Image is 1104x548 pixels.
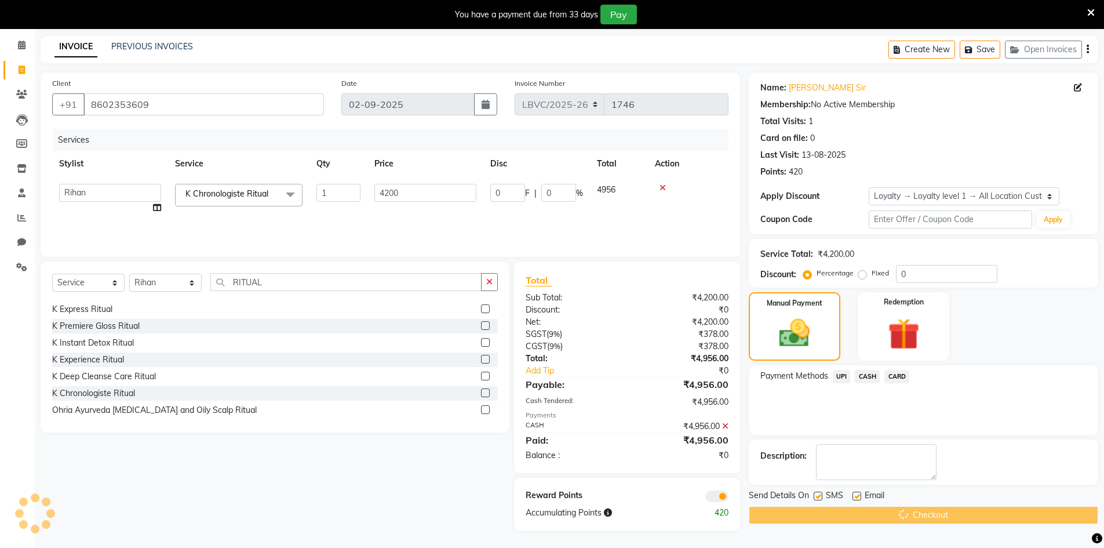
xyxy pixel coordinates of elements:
div: Coupon Code [760,213,869,226]
a: PREVIOUS INVOICES [111,41,193,52]
label: Date [341,78,357,89]
a: x [268,188,274,199]
div: ₹4,956.00 [627,433,737,447]
div: ₹4,956.00 [627,378,737,391]
div: Sub Total: [517,292,627,304]
span: SMS [826,489,843,504]
div: Payable: [517,378,627,391]
button: +91 [52,93,85,115]
span: SGST [526,329,546,339]
div: K Premiere Gloss Ritual [52,320,140,332]
div: Membership: [760,99,811,111]
th: Service [168,151,309,177]
div: ₹4,956.00 [627,420,737,433]
div: CASH [517,420,627,433]
div: ₹0 [627,449,737,462]
input: Search or Scan [210,273,482,291]
span: Payment Methods [760,370,828,382]
div: 1 [808,115,813,128]
button: Create New [888,41,955,59]
button: Pay [600,5,637,24]
label: Client [52,78,71,89]
label: Redemption [884,297,924,307]
div: Cash Tendered: [517,396,627,408]
div: ₹0 [627,304,737,316]
div: ₹4,200.00 [627,292,737,304]
span: 9% [549,329,560,339]
div: Description: [760,450,807,462]
img: _cash.svg [770,315,819,351]
th: Stylist [52,151,168,177]
div: ₹378.00 [627,340,737,353]
input: Search by Name/Mobile/Email/Code [83,93,324,115]
button: Apply [1037,211,1070,228]
div: ( ) [517,328,627,340]
th: Total [590,151,648,177]
div: 13-08-2025 [801,149,846,161]
label: Manual Payment [767,298,822,309]
div: Points: [760,166,786,178]
div: Service Total: [760,248,813,260]
th: Disc [483,151,590,177]
div: Accumulating Points [517,507,682,519]
div: ₹4,200.00 [627,316,737,328]
span: | [534,187,537,199]
a: Add Tip [517,365,645,377]
button: Save [960,41,1000,59]
th: Qty [309,151,367,177]
div: ₹4,956.00 [627,396,737,408]
div: Services [53,129,737,151]
span: CASH [855,370,880,383]
a: [PERSON_NAME] Sir [789,82,866,94]
div: Name: [760,82,786,94]
div: Balance : [517,449,627,462]
div: K Deep Cleanse Care Ritual [52,371,156,383]
img: _gift.svg [878,314,930,354]
div: Discount: [517,304,627,316]
div: Total Visits: [760,115,806,128]
div: Card on file: [760,132,808,144]
span: F [525,187,530,199]
span: Send Details On [749,489,809,504]
button: Open Invoices [1005,41,1082,59]
div: K Experience Ritual [52,354,124,366]
span: % [576,187,583,199]
label: Percentage [817,268,854,278]
input: Enter Offer / Coupon Code [869,211,1032,228]
div: 0 [810,132,815,144]
div: Last Visit: [760,149,799,161]
span: 9% [549,342,560,351]
div: You have a payment due from 33 days [455,9,598,21]
div: Payments [526,411,728,420]
a: INVOICE [54,37,97,57]
div: ₹0 [646,365,737,377]
span: CARD [884,370,909,383]
div: Net: [517,316,627,328]
div: K Instant Detox Ritual [52,337,134,349]
div: ₹378.00 [627,328,737,340]
div: Reward Points [517,489,627,502]
div: Discount: [760,268,796,281]
div: Ohria Ayurveda [MEDICAL_DATA] and Oily Scalp Ritual [52,404,257,416]
span: Total [526,274,552,286]
div: K Chronologiste Ritual [52,387,135,400]
div: ₹4,956.00 [627,353,737,365]
span: UPI [833,370,851,383]
div: ( ) [517,340,627,353]
span: K Chronologiste Ritual [185,188,268,199]
span: CGST [526,341,547,351]
div: No Active Membership [760,99,1087,111]
div: 420 [682,507,737,519]
span: 4956 [597,184,615,195]
label: Invoice Number [515,78,565,89]
div: Apply Discount [760,190,869,202]
span: Email [865,489,884,504]
th: Action [648,151,728,177]
div: 420 [789,166,803,178]
div: Paid: [517,433,627,447]
div: Total: [517,353,627,365]
th: Price [367,151,483,177]
label: Fixed [872,268,889,278]
div: K Express Ritual [52,303,112,315]
div: ₹4,200.00 [818,248,854,260]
